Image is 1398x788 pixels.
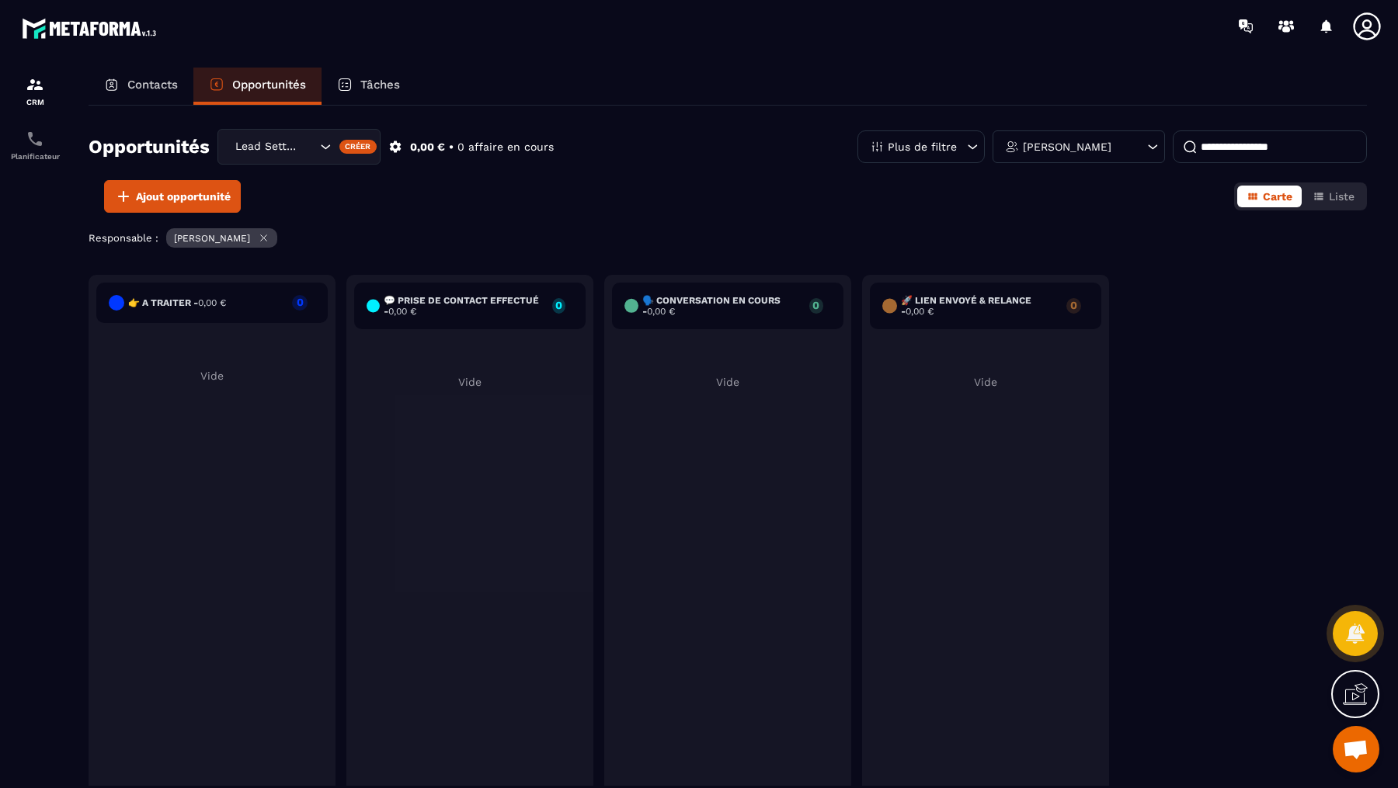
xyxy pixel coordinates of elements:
span: Carte [1263,190,1292,203]
h6: 👉 A traiter - [128,297,226,308]
a: schedulerschedulerPlanificateur [4,118,66,172]
p: Vide [612,376,843,388]
span: Lead Setting [231,138,301,155]
h2: Opportunités [89,131,210,162]
p: [PERSON_NAME] [174,233,250,244]
img: logo [22,14,162,43]
span: Ajout opportunité [136,189,231,204]
h6: 💬 Prise de contact effectué - [384,295,544,317]
a: formationformationCRM [4,64,66,118]
img: formation [26,75,44,94]
p: Plus de filtre [888,141,957,152]
img: scheduler [26,130,44,148]
span: 0,00 € [906,306,934,317]
p: Vide [870,376,1101,388]
p: Responsable : [89,232,158,244]
p: Contacts [127,78,178,92]
p: 0 affaire en cours [457,140,554,154]
h6: 🚀 Lien envoyé & Relance - [901,295,1059,317]
a: Opportunités [193,68,322,105]
p: 0 [292,297,308,307]
p: 0 [1066,300,1081,311]
button: Carte [1237,186,1302,207]
p: 0,00 € [410,140,445,154]
input: Search for option [301,138,316,155]
span: Liste [1329,190,1355,203]
div: Créer [339,140,377,154]
button: Liste [1303,186,1364,207]
div: Search for option [217,129,381,165]
p: Vide [354,376,586,388]
span: 0,00 € [388,306,416,317]
span: 0,00 € [647,306,675,317]
span: 0,00 € [198,297,226,308]
div: Ouvrir le chat [1333,726,1379,772]
p: Tâches [360,78,400,92]
p: 0 [809,300,823,311]
p: Vide [96,370,328,382]
h6: 🗣️ Conversation en cours - [642,295,801,317]
p: 0 [552,300,565,311]
a: Tâches [322,68,416,105]
button: Ajout opportunité [104,180,241,213]
a: Contacts [89,68,193,105]
p: [PERSON_NAME] [1023,141,1111,152]
p: Planificateur [4,152,66,161]
p: Opportunités [232,78,306,92]
p: • [449,140,454,154]
p: CRM [4,98,66,106]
